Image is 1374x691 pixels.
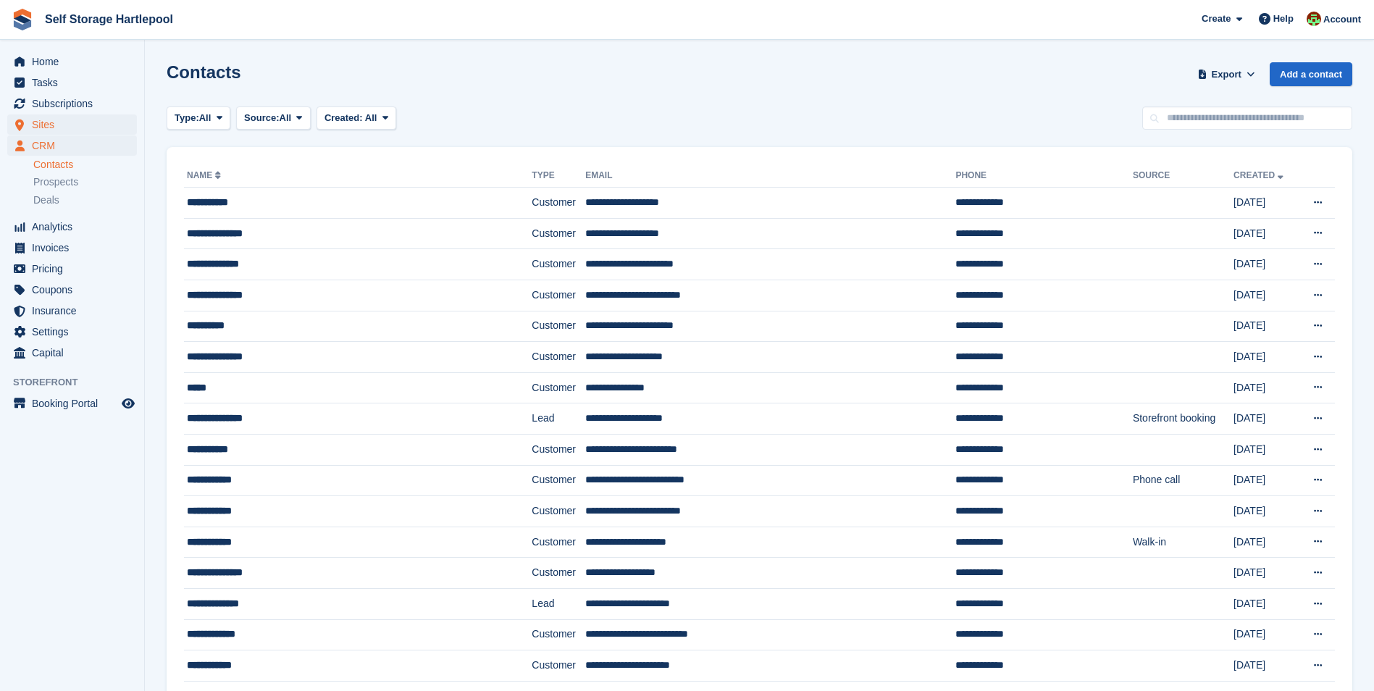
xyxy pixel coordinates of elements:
td: Customer [532,188,585,219]
span: Settings [32,322,119,342]
button: Export [1194,62,1258,86]
td: [DATE] [1233,619,1298,650]
td: [DATE] [1233,527,1298,558]
td: [DATE] [1233,558,1298,589]
td: [DATE] [1233,372,1298,403]
a: menu [7,322,137,342]
td: [DATE] [1233,403,1298,435]
th: Type [532,164,585,188]
span: Help [1273,12,1294,26]
img: stora-icon-8386f47178a22dfd0bd8f6a31ec36ba5ce8667c1dd55bd0f319d3a0aa187defe.svg [12,9,33,30]
td: [DATE] [1233,218,1298,249]
a: Created [1233,170,1286,180]
span: CRM [32,135,119,156]
td: [DATE] [1233,311,1298,342]
span: Tasks [32,72,119,93]
span: Deals [33,193,59,207]
a: menu [7,51,137,72]
td: [DATE] [1233,650,1298,682]
span: Storefront [13,375,144,390]
a: Self Storage Hartlepool [39,7,179,31]
th: Email [585,164,955,188]
a: menu [7,280,137,300]
a: menu [7,301,137,321]
button: Created: All [317,106,396,130]
th: Phone [955,164,1132,188]
td: Customer [532,527,585,558]
a: Prospects [33,175,137,190]
td: [DATE] [1233,280,1298,311]
a: menu [7,343,137,363]
span: Account [1323,12,1361,27]
td: Customer [532,372,585,403]
a: Deals [33,193,137,208]
a: Contacts [33,158,137,172]
img: Woods Removals [1307,12,1321,26]
td: Customer [532,434,585,465]
span: Subscriptions [32,93,119,114]
span: Export [1212,67,1241,82]
td: [DATE] [1233,249,1298,280]
a: menu [7,72,137,93]
span: Insurance [32,301,119,321]
td: Lead [532,588,585,619]
a: menu [7,114,137,135]
td: Customer [532,218,585,249]
td: [DATE] [1233,496,1298,527]
span: Invoices [32,238,119,258]
a: menu [7,217,137,237]
td: Walk-in [1133,527,1233,558]
td: Storefront booking [1133,403,1233,435]
td: Phone call [1133,465,1233,496]
td: Customer [532,650,585,682]
span: Coupons [32,280,119,300]
span: Prospects [33,175,78,189]
span: Sites [32,114,119,135]
span: Created: [324,112,363,123]
th: Source [1133,164,1233,188]
span: Analytics [32,217,119,237]
button: Type: All [167,106,230,130]
td: Customer [532,465,585,496]
td: Customer [532,619,585,650]
td: [DATE] [1233,465,1298,496]
span: Home [32,51,119,72]
span: Pricing [32,259,119,279]
a: menu [7,238,137,258]
td: Customer [532,558,585,589]
span: Type: [175,111,199,125]
span: All [199,111,211,125]
span: Source: [244,111,279,125]
span: All [365,112,377,123]
span: All [280,111,292,125]
h1: Contacts [167,62,241,82]
a: Add a contact [1270,62,1352,86]
span: Capital [32,343,119,363]
td: Customer [532,342,585,373]
a: Name [187,170,224,180]
a: menu [7,93,137,114]
button: Source: All [236,106,311,130]
td: [DATE] [1233,588,1298,619]
a: Preview store [120,395,137,412]
td: Customer [532,280,585,311]
span: Booking Portal [32,393,119,414]
a: menu [7,259,137,279]
td: Customer [532,249,585,280]
td: [DATE] [1233,342,1298,373]
td: Customer [532,496,585,527]
td: Customer [532,311,585,342]
a: menu [7,393,137,414]
td: [DATE] [1233,188,1298,219]
td: [DATE] [1233,434,1298,465]
a: menu [7,135,137,156]
td: Lead [532,403,585,435]
span: Create [1202,12,1231,26]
